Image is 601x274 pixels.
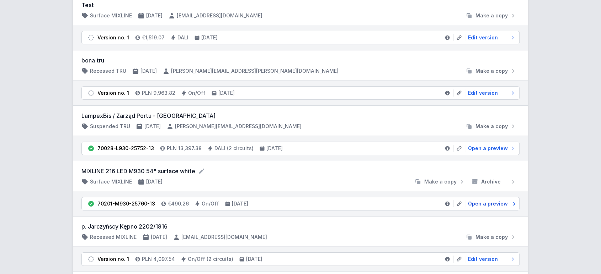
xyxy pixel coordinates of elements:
[81,1,520,9] h3: Test
[463,12,520,19] button: Make a copy
[97,256,129,263] div: Version no. 1
[266,145,283,152] h4: [DATE]
[214,145,254,152] h4: DALI (2 circuits)
[90,178,132,185] h4: Surface MIXLINE
[475,12,508,19] span: Make a copy
[463,123,520,130] button: Make a copy
[81,222,520,231] h3: p. Jarczyńscy Kępno 2202/1816
[90,234,137,241] h4: Recessed MIXLINE
[468,34,498,41] span: Edit version
[97,145,154,152] div: 70028-L930-25752-13
[465,89,516,97] a: Edit version
[481,178,501,185] span: Archive
[188,89,206,97] h4: On/Off
[468,178,520,185] button: Archive
[463,67,520,75] button: Make a copy
[181,234,267,241] h4: [EMAIL_ADDRESS][DOMAIN_NAME]
[168,200,189,207] h4: €490.26
[97,89,129,97] div: Version no. 1
[201,34,218,41] h4: [DATE]
[177,12,262,19] h4: [EMAIL_ADDRESS][DOMAIN_NAME]
[468,89,498,97] span: Edit version
[465,34,516,41] a: Edit version
[146,12,163,19] h4: [DATE]
[411,178,468,185] button: Make a copy
[218,89,235,97] h4: [DATE]
[87,89,95,97] img: draft.svg
[142,256,175,263] h4: PLN 4,097.54
[475,67,508,75] span: Make a copy
[167,145,202,152] h4: PLN 13,397.38
[142,89,175,97] h4: PLN 9,963.82
[463,234,520,241] button: Make a copy
[465,200,516,207] a: Open a preview
[87,34,95,41] img: draft.svg
[97,200,155,207] div: 70201-M930-25760-13
[171,67,339,75] h4: [PERSON_NAME][EMAIL_ADDRESS][PERSON_NAME][DOMAIN_NAME]
[90,12,132,19] h4: Surface MIXLINE
[142,34,165,41] h4: €1,519.07
[175,123,302,130] h4: [PERSON_NAME][EMAIL_ADDRESS][DOMAIN_NAME]
[90,123,130,130] h4: Suspended TRU
[232,200,248,207] h4: [DATE]
[468,145,508,152] span: Open a preview
[202,200,219,207] h4: On/Off
[246,256,262,263] h4: [DATE]
[475,234,508,241] span: Make a copy
[90,67,126,75] h4: Recessed TRU
[465,256,516,263] a: Edit version
[144,123,161,130] h4: [DATE]
[177,34,188,41] h4: DALI
[87,256,95,263] img: draft.svg
[468,256,498,263] span: Edit version
[81,111,520,120] h3: LampexBis / Zarząd Portu - [GEOGRAPHIC_DATA]
[140,67,157,75] h4: [DATE]
[188,256,233,263] h4: On/Off (2 circuits)
[81,167,520,175] form: MIXLINE 216 LED M930 54° surface white
[146,178,163,185] h4: [DATE]
[151,234,167,241] h4: [DATE]
[97,34,129,41] div: Version no. 1
[468,200,508,207] span: Open a preview
[465,145,516,152] a: Open a preview
[81,56,520,65] h3: bona tru
[198,168,205,175] button: Rename project
[475,123,508,130] span: Make a copy
[424,178,457,185] span: Make a copy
